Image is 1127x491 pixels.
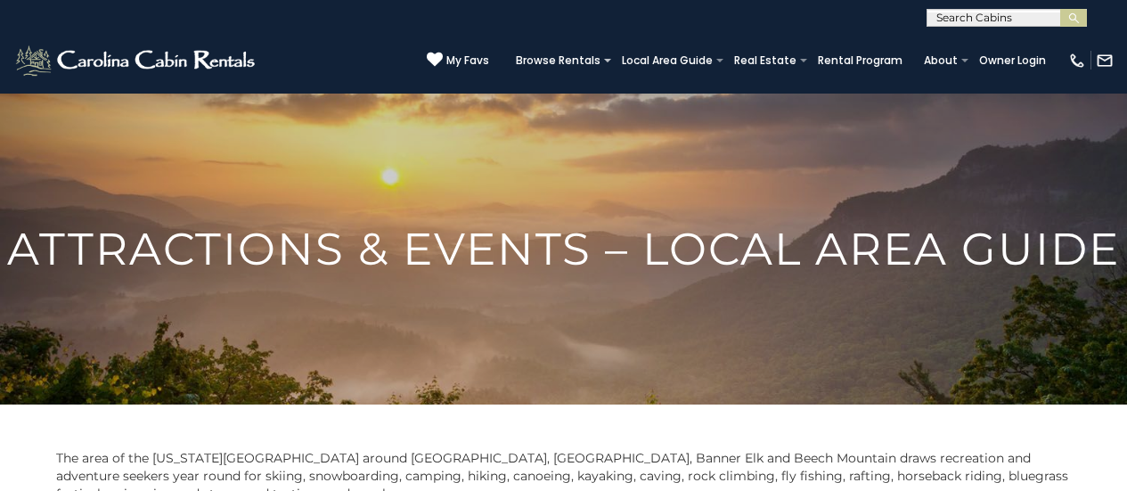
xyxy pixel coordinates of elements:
[1068,52,1086,70] img: phone-regular-white.png
[1096,52,1114,70] img: mail-regular-white.png
[613,48,722,73] a: Local Area Guide
[809,48,911,73] a: Rental Program
[915,48,967,73] a: About
[427,52,489,70] a: My Favs
[446,53,489,69] span: My Favs
[725,48,805,73] a: Real Estate
[507,48,609,73] a: Browse Rentals
[970,48,1055,73] a: Owner Login
[13,43,260,78] img: White-1-2.png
